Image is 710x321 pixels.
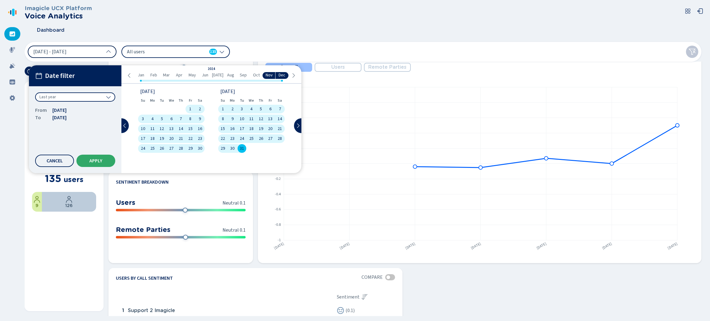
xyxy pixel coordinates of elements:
span: 31 [240,146,244,151]
div: Tue Nov 05 2024 [157,115,167,123]
div: Tue Dec 24 2024 [237,134,247,143]
div: Sat Nov 30 2024 [195,144,205,153]
span: Jun [202,73,208,78]
span: [DATE] [212,73,223,78]
div: Wed Dec 04 2024 [247,105,256,113]
div: Wed Nov 27 2024 [167,144,176,153]
span: 11 [249,117,254,121]
span: 4 [250,107,252,111]
svg: chevron-right [291,73,296,78]
span: Cancel [47,158,63,163]
div: Sun Dec 29 2024 [218,144,228,153]
span: 21 [278,127,282,131]
abbr: Saturday [198,98,202,103]
div: Sun Nov 03 2024 [138,115,148,123]
svg: dashboard-filled [9,31,15,37]
div: Thu Nov 14 2024 [176,124,186,133]
span: 3 [241,107,243,111]
span: [DATE] [52,114,67,121]
svg: chevron-up [106,49,111,54]
span: 19 [259,127,263,131]
div: Alarms [4,59,20,73]
div: Sun Dec 01 2024 [218,105,228,113]
div: Sun Nov 10 2024 [138,124,148,133]
div: Sun Dec 08 2024 [218,115,228,123]
span: May [189,73,196,78]
svg: box-arrow-left [697,8,703,14]
div: Settings [4,91,20,105]
span: 6 [269,107,271,111]
span: 17 [141,136,145,141]
div: Recordings [4,43,20,57]
span: 16 [198,127,202,131]
div: Wed Dec 25 2024 [247,134,256,143]
span: All users [127,48,198,55]
svg: chevron-left [127,73,132,78]
div: Mon Dec 23 2024 [228,134,237,143]
span: [DATE] - [DATE] [33,49,67,54]
button: Apply [76,155,115,167]
svg: chevron-right [296,123,300,128]
span: 12 [259,117,263,121]
div: Mon Dec 02 2024 [228,105,237,113]
div: Sun Dec 15 2024 [218,124,228,133]
span: Jan [138,73,144,78]
span: 29 [188,146,193,151]
div: Sat Nov 09 2024 [195,115,205,123]
abbr: Saturday [278,98,282,103]
div: Thu Nov 28 2024 [176,144,186,153]
div: Dashboard [4,27,20,41]
div: Fri Nov 08 2024 [186,115,195,123]
span: 24 [240,136,244,141]
div: Mon Dec 09 2024 [228,115,237,123]
button: Clear filters [686,46,698,58]
div: Tue Dec 31 2024 [237,144,247,153]
span: 11 [150,127,155,131]
span: 28 [179,146,183,151]
span: 18 [249,127,254,131]
abbr: Thursday [259,98,263,103]
svg: calendar [35,72,43,79]
span: 13 [169,127,173,131]
div: Tue Dec 10 2024 [237,115,247,123]
span: 20 [268,127,272,131]
span: Mar [163,73,170,78]
div: Wed Nov 20 2024 [167,134,176,143]
div: Tue Nov 19 2024 [157,134,167,143]
div: Wed Dec 18 2024 [247,124,256,133]
span: 1 [222,107,224,111]
span: 13 [268,117,272,121]
div: Sat Dec 21 2024 [275,124,285,133]
div: Thu Nov 07 2024 [176,115,186,123]
span: 14 [278,117,282,121]
button: [DATE] - [DATE] [28,46,116,58]
span: 30 [198,146,202,151]
h3: Imagicle UCX Platform [25,5,92,12]
div: Thu Nov 21 2024 [176,134,186,143]
span: 8 [189,117,191,121]
abbr: Sunday [141,98,145,103]
svg: chevron-down [106,95,111,100]
span: Dashboard [37,27,64,33]
span: 20 [169,136,173,141]
svg: mic-fill [9,47,15,53]
div: [DATE] [220,89,283,94]
div: Fri Dec 06 2024 [266,105,275,113]
span: Aug [227,73,234,78]
span: 22 [188,136,193,141]
span: 5 [161,117,163,121]
span: 26 [160,146,164,151]
span: 10 [240,117,244,121]
span: 24 [141,146,145,151]
span: 6 [170,117,173,121]
span: 26 [259,136,263,141]
span: 28 [278,136,282,141]
span: 15 [221,127,225,131]
span: 16 [230,127,235,131]
div: Thu Dec 12 2024 [256,115,266,123]
span: 29 [221,146,225,151]
abbr: Sunday [221,98,225,103]
div: Thu Dec 26 2024 [256,134,266,143]
div: Mon Nov 18 2024 [148,134,157,143]
div: Tue Dec 03 2024 [237,105,247,113]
